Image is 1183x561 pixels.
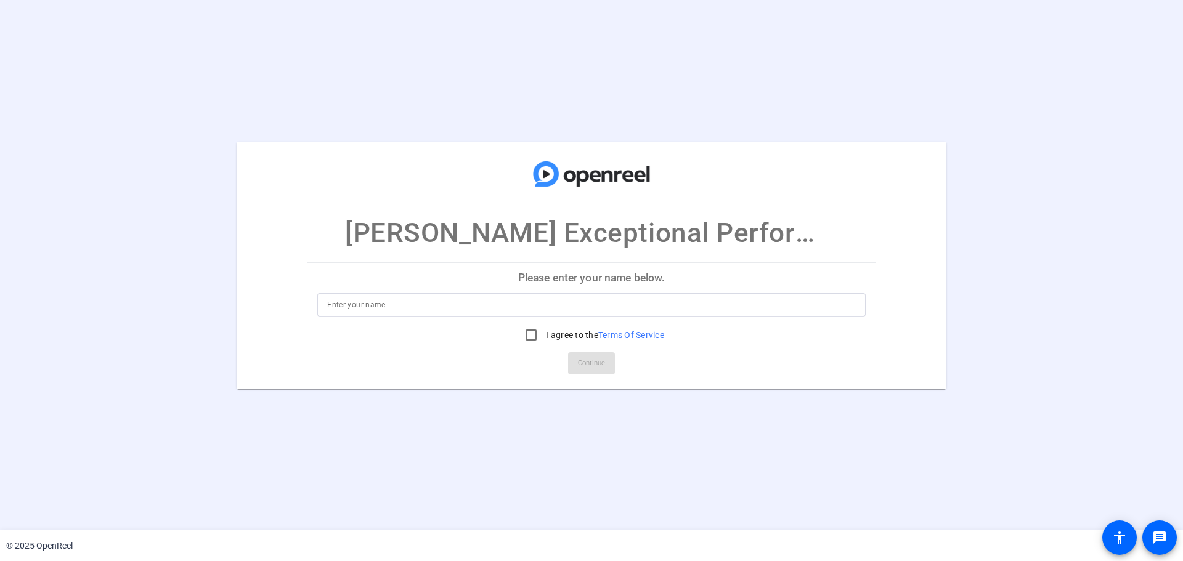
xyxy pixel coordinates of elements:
p: [PERSON_NAME] Exceptional Performance Award Speech [345,212,838,253]
mat-icon: message [1152,530,1167,545]
p: Please enter your name below. [307,263,876,293]
img: company-logo [530,153,653,194]
div: © 2025 OpenReel [6,539,73,552]
label: I agree to the [543,329,664,341]
input: Enter your name [327,297,856,312]
a: Terms Of Service [598,330,664,340]
mat-icon: accessibility [1112,530,1127,545]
